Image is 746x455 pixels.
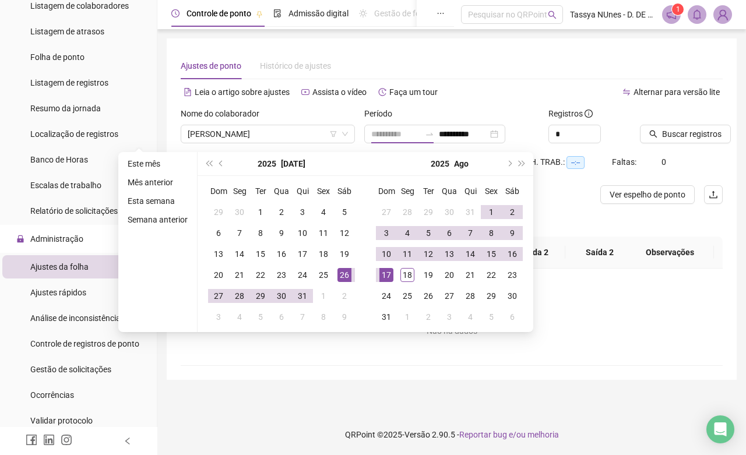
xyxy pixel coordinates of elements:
[397,244,418,264] td: 2025-08-11
[30,206,118,216] span: Relatório de solicitações
[30,288,86,297] span: Ajustes rápidos
[295,268,309,282] div: 24
[442,289,456,303] div: 27
[463,247,477,261] div: 14
[250,264,271,285] td: 2025-07-22
[16,235,24,243] span: lock
[397,264,418,285] td: 2025-08-18
[337,310,351,324] div: 9
[484,310,498,324] div: 5
[254,205,268,219] div: 1
[250,306,271,327] td: 2025-08-05
[254,247,268,261] div: 15
[376,202,397,223] td: 2025-07-27
[334,181,355,202] th: Sáb
[397,181,418,202] th: Seg
[481,285,502,306] td: 2025-08-29
[418,244,439,264] td: 2025-08-12
[661,157,666,167] span: 0
[692,9,702,20] span: bell
[421,289,435,303] div: 26
[195,87,290,97] span: Leia o artigo sobre ajustes
[481,181,502,202] th: Sex
[212,205,226,219] div: 29
[313,264,334,285] td: 2025-07-25
[397,223,418,244] td: 2025-08-04
[123,175,192,189] li: Mês anterior
[271,244,292,264] td: 2025-07-16
[431,152,449,175] button: year panel
[400,205,414,219] div: 28
[250,202,271,223] td: 2025-07-01
[26,434,37,446] span: facebook
[30,1,129,10] span: Listagem de colaboradores
[502,223,523,244] td: 2025-08-09
[260,61,331,70] span: Histórico de ajustes
[379,247,393,261] div: 10
[334,202,355,223] td: 2025-07-05
[212,289,226,303] div: 27
[460,181,481,202] th: Qui
[337,268,351,282] div: 26
[124,437,132,445] span: left
[208,285,229,306] td: 2025-07-27
[548,10,557,19] span: search
[184,88,192,96] span: file-text
[337,289,351,303] div: 2
[30,365,111,374] span: Gestão de solicitações
[400,226,414,240] div: 4
[123,157,192,171] li: Este mês
[459,430,559,439] span: Reportar bug e/ou melhoria
[229,244,250,264] td: 2025-07-14
[400,247,414,261] div: 11
[316,247,330,261] div: 18
[330,130,337,137] span: filter
[600,185,695,204] button: Ver espelho de ponto
[275,247,288,261] div: 16
[313,223,334,244] td: 2025-07-11
[421,247,435,261] div: 12
[212,247,226,261] div: 13
[271,285,292,306] td: 2025-07-30
[334,306,355,327] td: 2025-08-09
[292,306,313,327] td: 2025-08-07
[334,244,355,264] td: 2025-07-19
[313,285,334,306] td: 2025-08-01
[530,156,612,169] div: H. TRAB.:
[379,268,393,282] div: 17
[502,181,523,202] th: Sáb
[295,289,309,303] div: 31
[337,205,351,219] div: 5
[418,181,439,202] th: Ter
[376,285,397,306] td: 2025-08-24
[439,285,460,306] td: 2025-08-27
[484,205,498,219] div: 1
[397,285,418,306] td: 2025-08-25
[610,188,685,201] span: Ver espelho de ponto
[463,268,477,282] div: 21
[634,87,720,97] span: Alternar para versão lite
[439,306,460,327] td: 2025-09-03
[505,289,519,303] div: 30
[548,107,593,120] span: Registros
[254,310,268,324] div: 5
[502,306,523,327] td: 2025-09-06
[61,434,72,446] span: instagram
[376,244,397,264] td: 2025-08-10
[301,88,309,96] span: youtube
[181,107,267,120] label: Nome do colaborador
[463,226,477,240] div: 7
[437,9,445,17] span: ellipsis
[463,310,477,324] div: 4
[292,223,313,244] td: 2025-07-10
[215,152,228,175] button: prev-year
[202,152,215,175] button: super-prev-year
[30,78,108,87] span: Listagem de registros
[418,202,439,223] td: 2025-07-29
[502,202,523,223] td: 2025-08-02
[505,205,519,219] div: 2
[208,223,229,244] td: 2025-07-06
[374,9,433,18] span: Gestão de férias
[481,244,502,264] td: 2025-08-15
[502,244,523,264] td: 2025-08-16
